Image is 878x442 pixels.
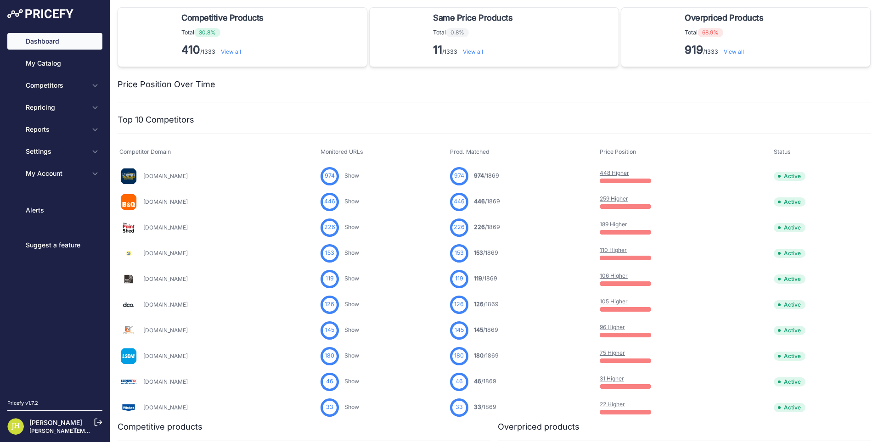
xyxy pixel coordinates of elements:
[600,298,628,305] a: 105 Higher
[474,198,500,205] a: 446/1869
[7,9,73,18] img: Pricefy Logo
[29,427,216,434] a: [PERSON_NAME][EMAIL_ADDRESS][PERSON_NAME][DOMAIN_NAME]
[221,48,241,55] a: View all
[344,403,359,410] a: Show
[26,103,86,112] span: Repricing
[774,300,805,309] span: Active
[344,198,359,205] a: Show
[474,326,483,333] span: 145
[600,221,627,228] a: 189 Higher
[7,99,102,116] button: Repricing
[143,250,188,257] a: [DOMAIN_NAME]
[474,249,498,256] a: 153/1869
[7,143,102,160] button: Settings
[7,77,102,94] button: Competitors
[26,169,86,178] span: My Account
[143,327,188,334] a: [DOMAIN_NAME]
[344,275,359,282] a: Show
[774,249,805,258] span: Active
[774,274,805,284] span: Active
[474,172,499,179] a: 974/1869
[181,11,264,24] span: Competitive Products
[143,275,188,282] a: [DOMAIN_NAME]
[474,326,498,333] a: 145/1869
[774,377,805,386] span: Active
[344,224,359,230] a: Show
[143,404,188,411] a: [DOMAIN_NAME]
[463,48,483,55] a: View all
[324,223,335,232] span: 226
[325,326,334,335] span: 145
[498,420,580,433] h2: Overpriced products
[344,249,359,256] a: Show
[474,378,496,385] a: 46/1869
[474,198,485,205] span: 446
[118,113,194,126] h2: Top 10 Competitors
[600,401,625,408] a: 22 Higher
[344,378,359,385] a: Show
[433,28,516,37] p: Total
[118,78,215,91] h2: Price Position Over Time
[7,202,102,218] a: Alerts
[119,148,171,155] span: Competitor Domain
[474,249,483,256] span: 153
[446,28,469,37] span: 0.8%
[774,148,791,155] span: Status
[474,224,500,230] a: 226/1869
[433,43,442,56] strong: 11
[474,301,499,308] a: 126/1869
[474,403,481,410] span: 33
[118,420,203,433] h2: Competitive products
[774,326,805,335] span: Active
[433,11,512,24] span: Same Price Products
[600,246,627,253] a: 110 Higher
[474,172,484,179] span: 974
[181,43,267,57] p: /1333
[774,223,805,232] span: Active
[325,249,334,257] span: 153
[326,274,334,283] span: 119
[685,43,767,57] p: /1333
[454,352,464,360] span: 180
[474,352,499,359] a: 180/1869
[326,377,333,386] span: 46
[454,172,464,180] span: 974
[454,197,465,206] span: 446
[326,403,333,412] span: 33
[7,33,102,388] nav: Sidebar
[685,28,767,37] p: Total
[474,352,484,359] span: 180
[143,173,188,179] a: [DOMAIN_NAME]
[26,125,86,134] span: Reports
[474,301,484,308] span: 126
[194,28,220,37] span: 30.8%
[600,169,629,176] a: 448 Higher
[143,378,188,385] a: [DOMAIN_NAME]
[456,403,463,412] span: 33
[7,33,102,50] a: Dashboard
[143,352,188,359] a: [DOMAIN_NAME]
[600,349,625,356] a: 75 Higher
[600,324,625,330] a: 96 Higher
[456,377,463,386] span: 46
[600,272,628,279] a: 106 Higher
[724,48,744,55] a: View all
[325,352,334,360] span: 180
[344,301,359,308] a: Show
[26,147,86,156] span: Settings
[29,419,82,426] a: [PERSON_NAME]
[474,403,496,410] a: 33/1869
[774,403,805,412] span: Active
[685,11,763,24] span: Overpriced Products
[474,275,482,282] span: 119
[774,172,805,181] span: Active
[698,28,723,37] span: 68.9%
[344,326,359,333] a: Show
[455,274,463,283] span: 119
[774,197,805,207] span: Active
[600,375,624,382] a: 31 Higher
[7,237,102,253] a: Suggest a feature
[344,172,359,179] a: Show
[455,326,464,335] span: 145
[7,55,102,72] a: My Catalog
